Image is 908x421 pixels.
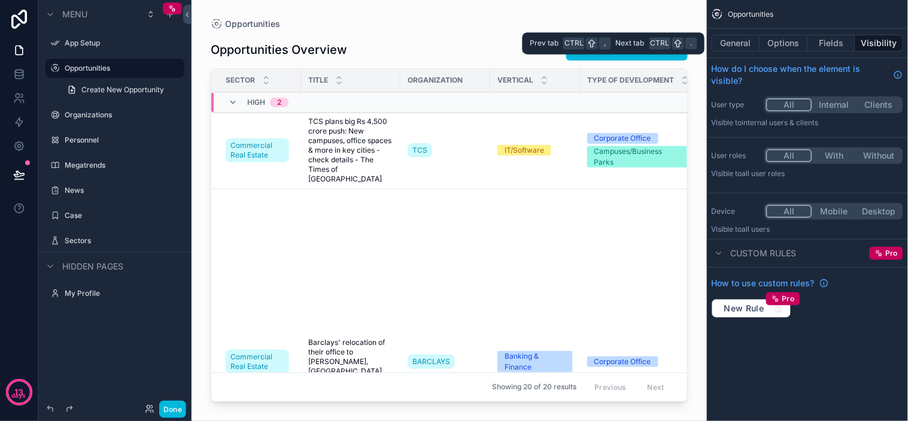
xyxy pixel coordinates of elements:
[712,169,903,178] p: Visible to
[719,303,769,314] span: New Rule
[65,38,177,48] label: App Setup
[712,35,760,52] button: General
[12,391,26,401] p: days
[712,207,760,216] label: Device
[616,38,645,48] span: Next tab
[497,75,533,85] span: Vertical
[308,75,328,85] span: Title
[226,75,255,85] span: Sector
[65,289,177,298] label: My Profile
[247,98,265,108] span: High
[530,38,558,48] span: Prev tab
[65,63,177,73] label: Opportunities
[65,186,177,195] label: News
[60,80,184,99] a: Create New Opportunity
[728,10,774,19] span: Opportunities
[766,149,812,162] button: All
[687,38,696,48] span: .
[587,75,674,85] span: Type of Development
[766,205,812,218] button: All
[492,383,576,392] span: Showing 20 of 20 results
[742,118,819,127] span: Internal users & clients
[563,37,585,49] span: Ctrl
[812,205,857,218] button: Mobile
[712,118,903,128] p: Visible to
[857,98,901,111] button: Clients
[766,98,812,111] button: All
[712,63,889,87] span: How do I choose when the element is visible?
[731,247,797,259] span: Custom rules
[782,294,795,304] span: Pro
[886,249,898,258] span: Pro
[81,85,164,95] span: Create New Opportunity
[14,386,23,398] p: 13
[812,98,857,111] button: Internal
[760,35,808,52] button: Options
[712,299,791,318] button: New RulePro
[857,205,901,218] button: Desktop
[65,236,177,246] label: Sectors
[277,98,281,108] div: 2
[855,35,903,52] button: Visibility
[62,8,87,20] span: Menu
[712,63,903,87] a: How do I choose when the element is visible?
[600,38,610,48] span: ,
[65,110,177,120] label: Organizations
[742,225,770,234] span: all users
[712,277,829,289] a: How to use custom rules?
[62,261,123,272] span: Hidden pages
[742,169,785,178] span: All user roles
[408,75,463,85] span: Organization
[712,225,903,234] p: Visible to
[712,151,760,160] label: User roles
[712,277,815,289] span: How to use custom rules?
[812,149,857,162] button: With
[159,401,186,418] button: Done
[65,211,177,220] label: Case
[649,37,671,49] span: Ctrl
[65,135,177,145] label: Personnel
[712,100,760,110] label: User type
[808,35,856,52] button: Fields
[857,149,901,162] button: Without
[65,160,177,170] label: Megatrends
